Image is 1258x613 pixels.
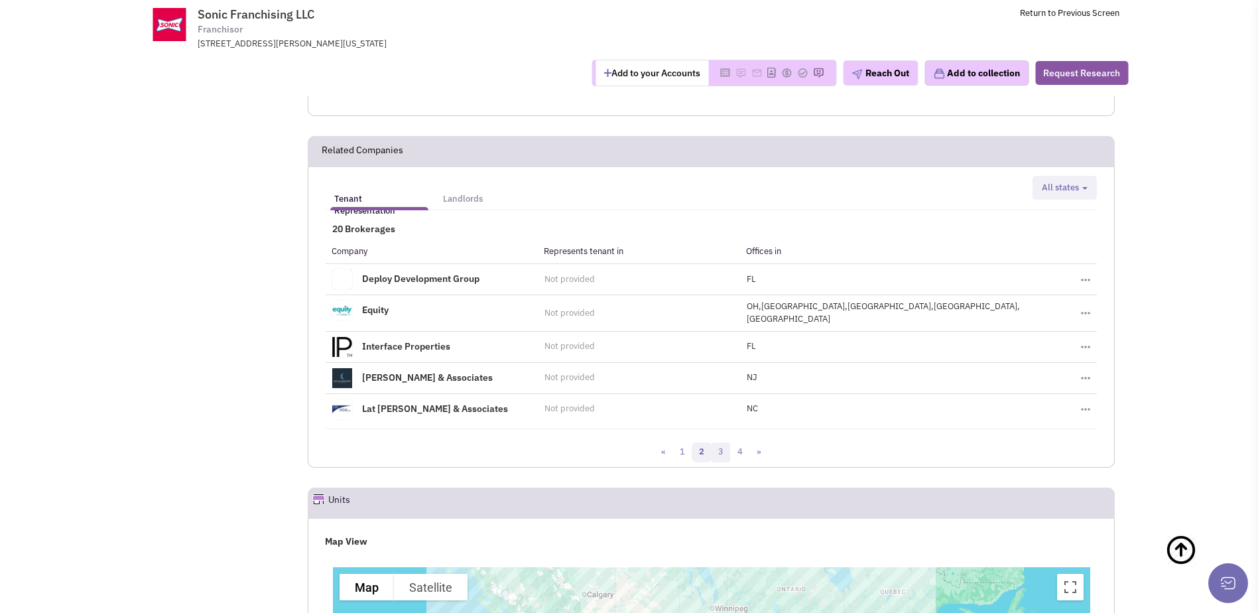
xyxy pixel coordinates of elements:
a: Equity [362,304,389,316]
h4: Map View [325,535,1098,547]
img: Please add to your accounts [751,68,762,78]
span: FL [747,340,756,352]
span: OH,[GEOGRAPHIC_DATA],[GEOGRAPHIC_DATA],[GEOGRAPHIC_DATA],[GEOGRAPHIC_DATA] [747,301,1020,324]
div: [STREET_ADDRESS][PERSON_NAME][US_STATE] [198,38,544,50]
th: Offices in [740,239,1074,263]
a: 1 [672,443,692,462]
span: Not provided [544,273,595,285]
h5: Tenant Representation [334,193,424,217]
span: 20 Brokerages [326,223,395,235]
span: Not provided [544,372,595,383]
button: Add to collection [924,60,1029,86]
h5: Landlords [443,193,483,205]
button: All states [1038,181,1092,195]
img: plane.png [851,69,862,80]
a: Tenant Representation [328,180,431,207]
span: All states [1042,182,1079,193]
img: Please add to your accounts [735,68,746,78]
a: Interface Properties [362,340,450,352]
a: [PERSON_NAME] & Associates [362,371,493,383]
span: NJ [747,372,757,383]
a: Return to Previous Screen [1020,7,1119,19]
button: Request Research [1035,61,1128,85]
button: Add to your Accounts [596,60,708,86]
span: Not provided [544,403,595,414]
button: Show satellite imagery [394,574,468,600]
span: Franchisor [198,23,243,36]
a: 4 [730,443,750,462]
a: Landlords [436,180,489,207]
button: Show street map [340,574,394,600]
a: Deploy Development Group [362,273,479,285]
a: Back To Top [1165,521,1231,607]
a: 3 [711,443,731,462]
a: 2 [692,443,712,462]
img: Please add to your accounts [813,68,824,78]
span: Not provided [544,307,595,318]
button: Toggle fullscreen view [1057,574,1084,600]
img: Please add to your accounts [797,68,808,78]
span: NC [747,403,758,414]
a: Lat [PERSON_NAME] & Associates [362,402,508,414]
img: icon-collection-lavender.png [933,68,945,80]
h2: Related Companies [322,137,403,166]
h2: Units [328,488,350,517]
img: Please add to your accounts [781,68,792,78]
th: Represents tenant in [538,239,740,263]
span: FL [747,273,756,285]
th: Company [326,239,538,263]
a: « [654,443,673,462]
button: Reach Out [843,60,918,86]
span: Not provided [544,340,595,352]
span: Sonic Franchising LLC [198,7,314,22]
a: » [749,443,769,462]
